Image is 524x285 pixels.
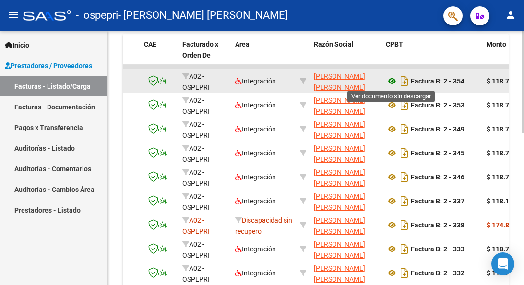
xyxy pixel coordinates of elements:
span: Integración [235,101,276,109]
strong: Factura B: 2 - 345 [411,149,464,157]
strong: Factura B: 2 - 332 [411,269,464,277]
div: 23367692014 [314,95,378,115]
div: 23367692014 [314,167,378,187]
span: [PERSON_NAME] [PERSON_NAME] [314,192,365,211]
i: Descargar documento [398,169,411,185]
mat-icon: menu [8,9,19,21]
div: 23367692014 [314,191,378,211]
span: Monto [487,40,506,48]
span: [PERSON_NAME] [PERSON_NAME] [314,168,365,187]
div: 23367692014 [314,263,378,283]
div: 23367692014 [314,119,378,139]
div: 23367692014 [314,239,378,259]
span: [PERSON_NAME] [PERSON_NAME] [314,72,365,91]
span: A02 - OSPEPRI [182,168,210,187]
span: - [PERSON_NAME] [PERSON_NAME] [118,5,288,26]
span: Integración [235,269,276,277]
i: Descargar documento [398,217,411,233]
div: 23367692014 [314,215,378,235]
datatable-header-cell: Facturado x Orden De [179,34,231,76]
span: [PERSON_NAME] [PERSON_NAME] [314,120,365,139]
span: A02 - OSPEPRI [182,240,210,259]
strong: Factura B: 2 - 333 [411,245,464,253]
span: [PERSON_NAME] [PERSON_NAME] [314,96,365,115]
i: Descargar documento [398,241,411,257]
datatable-header-cell: Area [231,34,296,76]
div: 23367692014 [314,143,378,163]
span: [PERSON_NAME] [PERSON_NAME] [314,216,365,235]
span: Integración [235,245,276,253]
span: A02 - OSPEPRI [182,216,210,235]
span: [PERSON_NAME] [PERSON_NAME] [314,264,365,283]
i: Descargar documento [398,145,411,161]
strong: Factura B: 2 - 354 [411,77,464,85]
span: [PERSON_NAME] [PERSON_NAME] [314,144,365,163]
i: Descargar documento [398,97,411,113]
span: Razón Social [314,40,354,48]
span: Prestadores / Proveedores [5,60,92,71]
div: Open Intercom Messenger [491,252,514,275]
span: Integración [235,149,276,157]
strong: Factura B: 2 - 338 [411,221,464,229]
strong: Factura B: 2 - 349 [411,125,464,133]
span: A02 - OSPEPRI [182,120,210,139]
datatable-header-cell: CAE [140,34,179,76]
span: Discapacidad sin recupero [235,216,292,235]
i: Descargar documento [398,265,411,281]
span: A02 - OSPEPRI [182,144,210,163]
span: A02 - OSPEPRI [182,96,210,115]
i: Descargar documento [398,121,411,137]
span: Integración [235,125,276,133]
span: CPBT [386,40,403,48]
strong: Factura B: 2 - 337 [411,197,464,205]
span: - ospepri [76,5,118,26]
span: A02 - OSPEPRI [182,264,210,283]
span: Integración [235,173,276,181]
span: [PERSON_NAME] [PERSON_NAME] [314,240,365,259]
i: Descargar documento [398,73,411,89]
datatable-header-cell: CPBT [382,34,483,76]
span: A02 - OSPEPRI [182,72,210,91]
i: Descargar documento [398,193,411,209]
span: Area [235,40,250,48]
datatable-header-cell: Razón Social [310,34,382,76]
strong: Factura B: 2 - 353 [411,101,464,109]
strong: Factura B: 2 - 346 [411,173,464,181]
span: Integración [235,77,276,85]
span: Facturado x Orden De [182,40,218,59]
span: Integración [235,197,276,205]
div: 23367692014 [314,71,378,91]
mat-icon: person [505,9,516,21]
span: A02 - OSPEPRI [182,192,210,211]
span: CAE [144,40,156,48]
span: Inicio [5,40,29,50]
